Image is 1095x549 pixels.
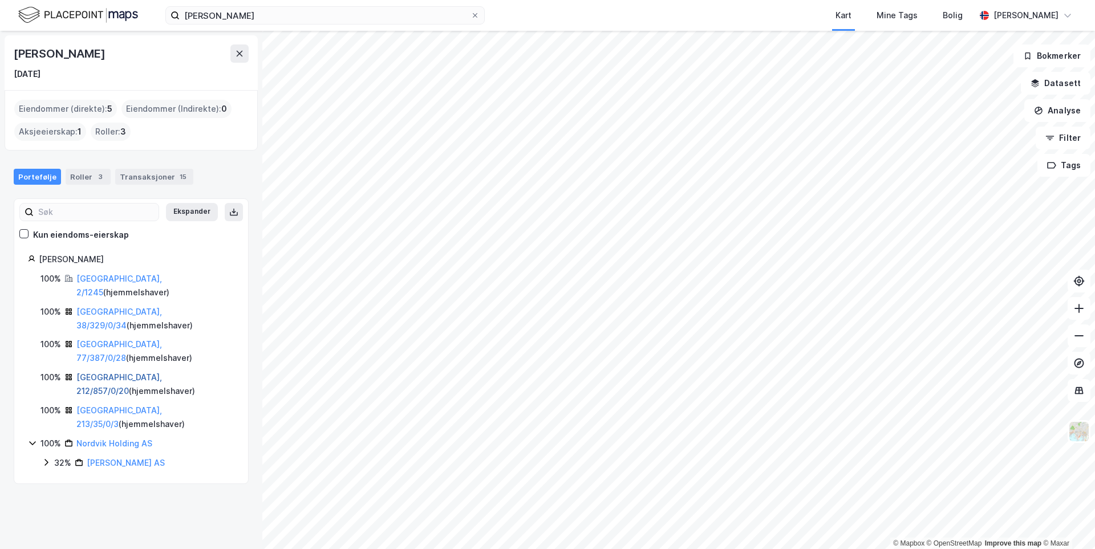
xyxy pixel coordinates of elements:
div: Kontrollprogram for chat [1038,494,1095,549]
input: Søk på adresse, matrikkel, gårdeiere, leietakere eller personer [180,7,471,24]
div: 100% [40,337,61,351]
a: [GEOGRAPHIC_DATA], 2/1245 [76,274,162,297]
div: 100% [40,437,61,450]
div: ( hjemmelshaver ) [76,404,234,431]
div: 32% [54,456,71,470]
button: Datasett [1021,72,1090,95]
a: Nordvik Holding AS [76,438,152,448]
span: 0 [221,102,227,116]
div: 100% [40,404,61,417]
a: [PERSON_NAME] AS [87,458,165,467]
span: 1 [78,125,82,139]
img: logo.f888ab2527a4732fd821a326f86c7f29.svg [18,5,138,25]
div: Eiendommer (Indirekte) : [121,100,232,118]
a: Improve this map [985,539,1041,547]
button: Filter [1036,127,1090,149]
div: 100% [40,305,61,319]
a: [GEOGRAPHIC_DATA], 38/329/0/34 [76,307,162,330]
div: 100% [40,371,61,384]
div: 3 [95,171,106,182]
button: Analyse [1024,99,1090,122]
div: Portefølje [14,169,61,185]
input: Søk [34,204,159,221]
span: 3 [120,125,126,139]
div: Roller : [91,123,131,141]
div: ( hjemmelshaver ) [76,337,234,365]
div: 100% [40,272,61,286]
a: OpenStreetMap [927,539,982,547]
div: ( hjemmelshaver ) [76,371,234,398]
a: [GEOGRAPHIC_DATA], 212/857/0/20 [76,372,162,396]
div: Kun eiendoms-eierskap [33,228,129,242]
div: Kart [836,9,851,22]
div: Mine Tags [877,9,918,22]
div: Aksjeeierskap : [14,123,86,141]
img: Z [1068,421,1090,442]
a: [GEOGRAPHIC_DATA], 77/387/0/28 [76,339,162,363]
a: Mapbox [893,539,924,547]
div: [PERSON_NAME] [14,44,107,63]
div: Transaksjoner [115,169,193,185]
div: [PERSON_NAME] [39,253,234,266]
button: Ekspander [166,203,218,221]
div: [PERSON_NAME] [993,9,1058,22]
div: ( hjemmelshaver ) [76,305,234,332]
div: Roller [66,169,111,185]
div: [DATE] [14,67,40,81]
div: 15 [177,171,189,182]
div: Bolig [943,9,963,22]
button: Tags [1037,154,1090,177]
div: ( hjemmelshaver ) [76,272,234,299]
a: [GEOGRAPHIC_DATA], 213/35/0/3 [76,405,162,429]
button: Bokmerker [1013,44,1090,67]
iframe: Chat Widget [1038,494,1095,549]
div: Eiendommer (direkte) : [14,100,117,118]
span: 5 [107,102,112,116]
